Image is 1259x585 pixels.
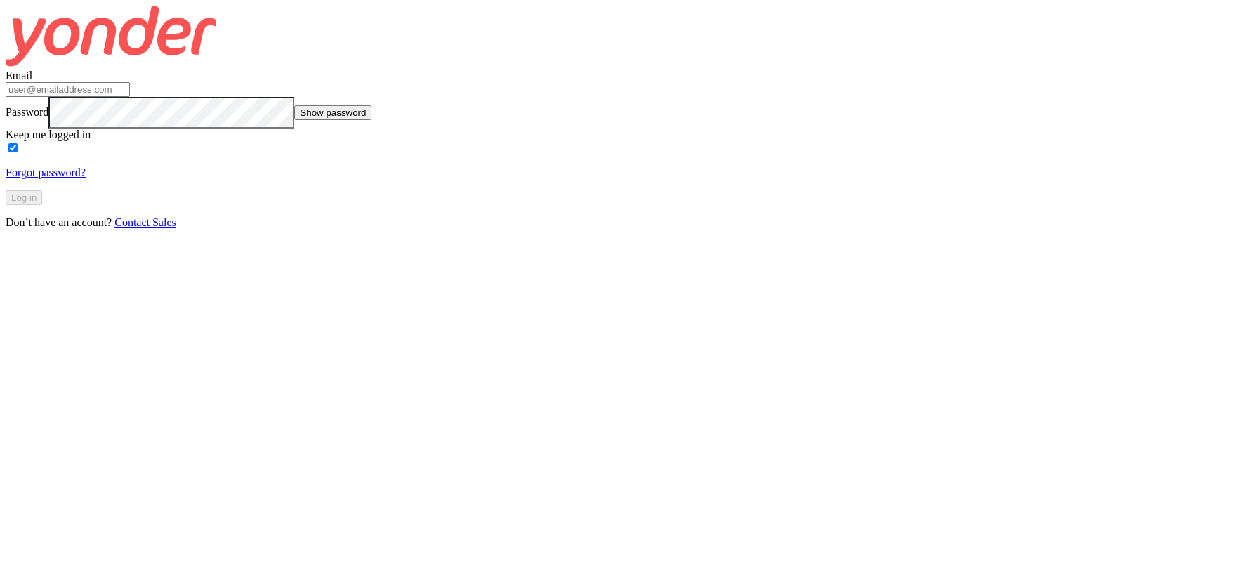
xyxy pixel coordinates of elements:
[6,82,130,97] input: user@emailaddress.com
[114,216,176,228] a: Contact Sales
[294,105,371,120] button: Show password
[6,106,48,118] label: Password
[6,166,86,178] a: Forgot password?
[6,190,42,205] button: Log in
[6,216,1253,229] p: Don’t have an account?
[6,129,91,140] label: Keep me logged in
[6,70,32,81] label: Email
